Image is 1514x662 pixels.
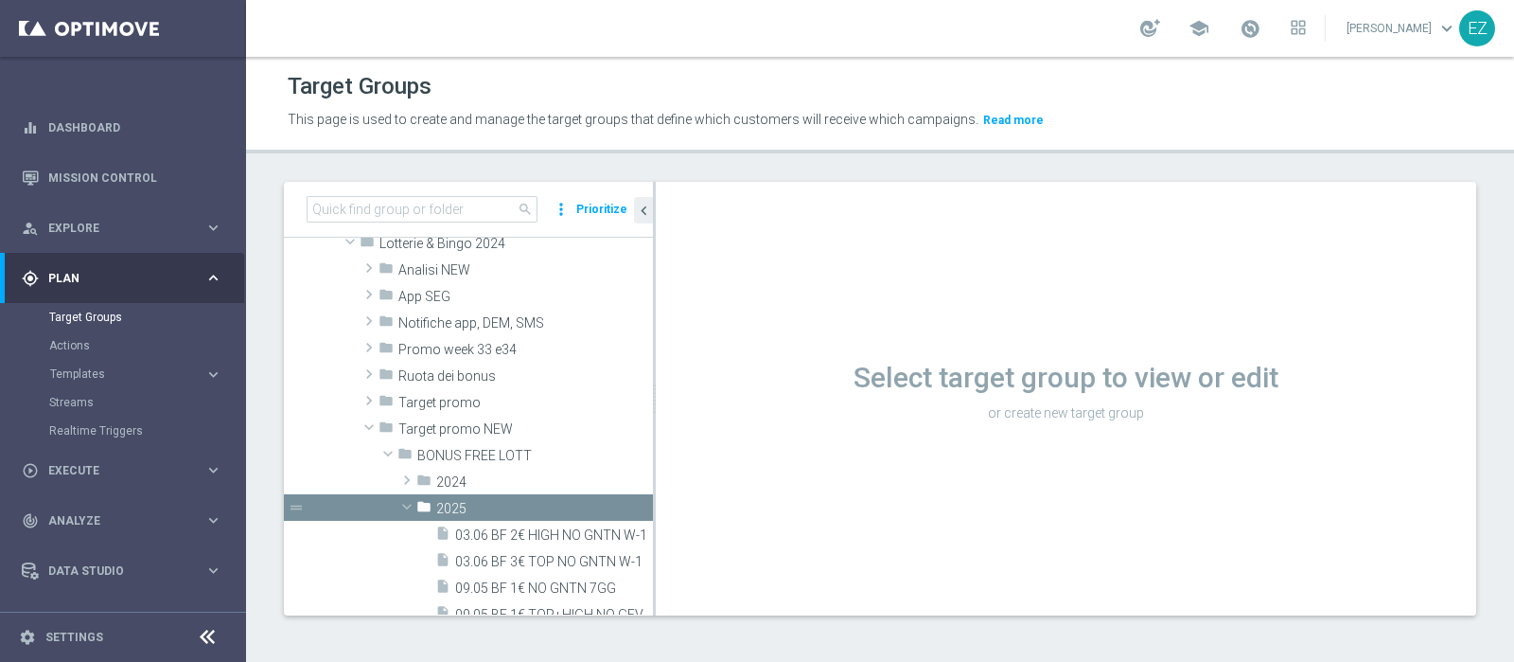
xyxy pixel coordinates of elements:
[398,395,653,411] span: Target promo
[48,102,222,152] a: Dashboard
[573,197,630,223] button: Prioritize
[378,420,394,441] i: folder
[455,607,653,623] span: 09.05 BF 1&#x20AC; TOP&#x2B;HIGH NO GEV 14GG
[378,367,394,388] i: folder
[656,361,1476,395] h1: Select target group to view or edit
[48,273,204,284] span: Plan
[49,417,244,445] div: Realtime Triggers
[635,202,653,220] i: chevron_left
[21,463,223,478] button: play_circle_outline Execute keyboard_arrow_right
[22,270,39,287] i: gps_fixed
[656,404,1476,421] p: or create new target group
[49,360,244,388] div: Templates
[378,313,394,335] i: folder
[22,102,222,152] div: Dashboard
[49,423,197,438] a: Realtime Triggers
[1188,18,1209,39] span: school
[204,219,222,237] i: keyboard_arrow_right
[48,596,198,646] a: Optibot
[398,289,653,305] span: App SEG
[397,446,413,468] i: folder
[398,421,653,438] span: Target promo NEW
[455,528,653,544] span: 03.06 BF 2&#x20AC; HIGH NO GNTN W-1
[1436,18,1457,39] span: keyboard_arrow_down
[1459,10,1495,46] div: EZ
[204,461,222,479] i: keyboard_arrow_right
[378,287,394,309] i: folder
[417,448,653,464] span: BONUS FREE LOTT
[435,605,450,627] i: insert_drive_file
[288,112,978,127] span: This page is used to create and manage the target groups that define which customers will receive...
[435,526,450,547] i: insert_drive_file
[22,152,222,203] div: Mission Control
[22,512,39,529] i: track_changes
[398,315,653,331] span: Notifiche app, DEM, SMS
[288,73,431,100] h1: Target Groups
[21,221,223,236] button: person_search Explore keyboard_arrow_right
[22,119,39,136] i: equalizer
[22,596,222,646] div: Optibot
[435,579,450,600] i: insert_drive_file
[21,271,223,286] button: gps_fixed Plan keyboard_arrow_right
[379,236,653,252] span: Lotterie &amp; Bingo 2024
[48,565,204,577] span: Data Studio
[204,511,222,529] i: keyboard_arrow_right
[455,554,653,570] span: 03.06 BF 3&#x20AC; TOP NO GNTN W-1
[22,220,39,237] i: person_search
[378,340,394,362] i: folder
[378,393,394,415] i: folder
[634,197,653,224] button: chevron_left
[22,270,204,287] div: Plan
[416,499,431,521] i: folder
[398,262,653,278] span: Analisi NEW
[22,462,204,479] div: Execute
[1345,14,1459,43] a: [PERSON_NAME]keyboard_arrow_down
[398,342,653,358] span: Promo week 33 e34
[48,465,204,476] span: Execute
[22,462,39,479] i: play_circle_outline
[49,395,197,410] a: Streams
[48,515,204,527] span: Analyze
[21,170,223,186] button: Mission Control
[436,474,653,491] span: 2024
[22,512,204,529] div: Analyze
[436,501,653,517] span: 2025
[49,338,197,353] a: Actions
[378,260,394,282] i: folder
[49,310,197,325] a: Target Groups
[398,368,653,385] span: Ruota dei bonus
[455,581,653,597] span: 09.05 BF 1&#x20AC; NO GNTN 7GG
[49,303,244,331] div: Target Groups
[360,234,375,256] i: folder
[22,220,204,237] div: Explore
[307,196,537,223] input: Quick find group or folder
[204,562,222,580] i: keyboard_arrow_right
[19,629,36,646] i: settings
[518,202,533,217] span: search
[49,331,244,360] div: Actions
[48,223,204,234] span: Explore
[981,110,1046,131] button: Read more
[552,196,571,223] i: more_vert
[49,388,244,417] div: Streams
[48,152,222,203] a: Mission Control
[204,269,222,287] i: keyboard_arrow_right
[416,473,431,494] i: folder
[204,366,222,384] i: keyboard_arrow_right
[21,120,223,135] button: equalizer Dashboard
[49,367,223,382] button: Templates keyboard_arrow_right
[22,563,204,580] div: Data Studio
[21,564,223,579] button: Data Studio keyboard_arrow_right
[50,368,185,380] span: Templates
[50,368,204,380] div: Templates
[435,552,450,574] i: insert_drive_file
[21,513,223,528] button: track_changes Analyze keyboard_arrow_right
